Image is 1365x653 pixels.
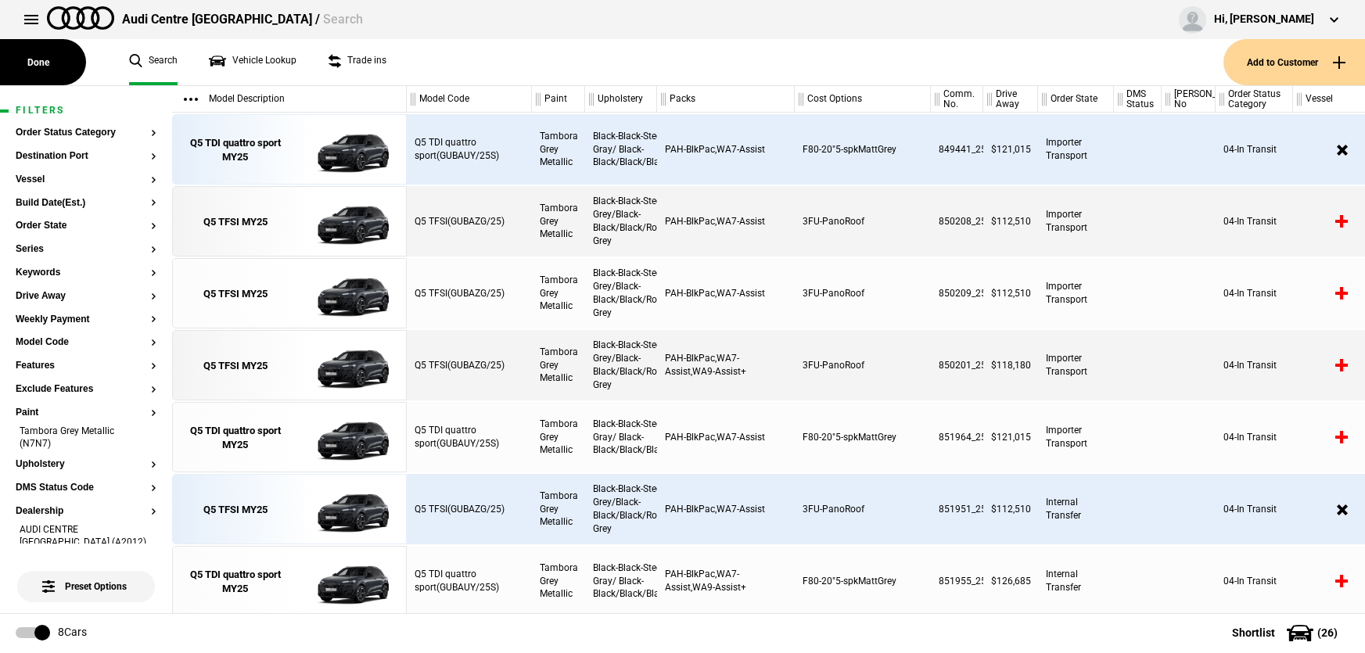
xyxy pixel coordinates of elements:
div: Tambora Grey Metallic [532,330,585,400]
div: $118,180 [983,330,1038,400]
div: Importer Transport [1038,330,1114,400]
button: Vessel [16,174,156,185]
div: Q5 TDI quattro sport MY25 [181,136,289,164]
button: Weekly Payment [16,314,156,325]
div: Tambora Grey Metallic [532,546,585,616]
div: Packs [657,86,794,113]
div: PAH-BlkPac,WA7-Assist [657,474,795,544]
div: [PERSON_NAME] No [1162,86,1215,113]
div: Q5 TFSI(GUBAZG/25) [407,258,532,328]
button: Add to Customer [1223,39,1365,85]
div: PAH-BlkPac,WA7-Assist [657,258,795,328]
div: 04-In Transit [1216,474,1293,544]
img: Audi_GUBAUY_25S_GX_N7N7_PAH_WA7_5MB_6FJ_WXC_PWL_F80_H65_Y4T_(Nadin:_5MB_6FJ_C56_F80_H65_PAH_PWL_W... [289,403,398,473]
div: PAH-BlkPac,WA7-Assist,WA9-Assist+ [657,330,795,400]
section: Drive Away [16,291,156,314]
div: 850201_25 [931,330,983,400]
div: Order Status Category [1216,86,1292,113]
li: AUDI CENTRE [GEOGRAPHIC_DATA] (A2012) [16,523,156,552]
div: 3FU-PanoRoof [795,258,931,328]
div: $112,510 [983,474,1038,544]
button: DMS Status Code [16,483,156,493]
div: Q5 TDI quattro sport MY25 [181,424,289,452]
a: Q5 TDI quattro sport MY25 [181,547,289,617]
span: ( 26 ) [1317,627,1338,638]
section: DMS Status Code [16,483,156,506]
div: Tambora Grey Metallic [532,474,585,544]
div: PAH-BlkPac,WA7-Assist [657,114,795,185]
div: Comm. No. [931,86,982,113]
div: Q5 TDI quattro sport(GUBAUY/25S) [407,402,532,472]
div: F80-20"5-spkMattGrey [795,114,931,185]
div: Order State [1038,86,1113,113]
div: Q5 TFSI(GUBAZG/25) [407,330,532,400]
div: Black-Black-Steel Gray/ Black-Black/Black/Black [585,114,657,185]
div: Cost Options [795,86,930,113]
a: Q5 TFSI MY25 [181,475,289,545]
div: Importer Transport [1038,114,1114,185]
img: Audi_GUBAZG_25_FW_N7N7_3FU_WA9_PAH_WA7_6FJ_PYH_F80_H65_Y4T_(Nadin:_3FU_6FJ_C56_F80_H65_PAH_PYH_WA... [289,331,398,401]
div: 04-In Transit [1216,114,1293,185]
div: Model Description [172,86,406,113]
div: Hi, [PERSON_NAME] [1214,12,1314,27]
span: Search [323,12,363,27]
div: 04-In Transit [1216,186,1293,257]
img: Audi_GUBAUY_25S_GX_N7N7_PAH_6FJ_Y4T_5MB_WXC_PWL_H65_WA7_F80_(Nadin:_5MB_6FJ_C56_F80_H65_PAH_PWL_W... [289,115,398,185]
div: $126,685 [983,546,1038,616]
img: Audi_GUBAZG_25_FW_N7N7_3FU_PAH_WA7_6FJ_F80_H65_Y4T_(Nadin:_3FU_6FJ_C56_F80_H65_PAH_WA7_Y4T)_ext.png [289,259,398,329]
section: Weekly Payment [16,314,156,338]
div: Tambora Grey Metallic [532,114,585,185]
section: Order State [16,221,156,244]
div: Tambora Grey Metallic [532,258,585,328]
button: Dealership [16,506,156,517]
h1: Filters [16,106,156,116]
section: Destination Port [16,151,156,174]
section: Vessel [16,174,156,198]
a: Vehicle Lookup [209,39,296,85]
div: 04-In Transit [1216,330,1293,400]
div: Importer Transport [1038,402,1114,472]
div: 851955_25 [931,546,983,616]
div: 851964_25 [931,402,983,472]
section: PaintTambora Grey Metallic (N7N7) [16,407,156,459]
section: Series [16,244,156,267]
div: Audi Centre [GEOGRAPHIC_DATA] / [122,11,363,28]
button: Upholstery [16,459,156,470]
a: Q5 TDI quattro sport MY25 [181,403,289,473]
div: Paint [532,86,584,113]
div: Tambora Grey Metallic [532,402,585,472]
img: Audi_GUBAZG_25_FW_N7N7_3FU_PAH_WA7_6FJ_F80_H65_Y4T_(Nadin:_3FU_6FJ_C56_F80_H65_PAH_S9S_WA7_Y4T)_e... [289,187,398,257]
img: Audi_GUBAUY_25S_GX_N7N7_WA9_PAH_WA7_5MB_6FJ_WXC_PWL_PYH_F80_H65_Y4T_(Nadin:_5MB_6FJ_C56_F80_H65_P... [289,547,398,617]
div: Black-Black-Steel Grey/Black-Black/Black/Rock Grey [585,186,657,257]
div: $112,510 [983,258,1038,328]
div: 3FU-PanoRoof [795,474,931,544]
div: Q5 TFSI(GUBAZG/25) [407,186,532,257]
button: Build Date(Est.) [16,198,156,209]
a: Q5 TFSI MY25 [181,331,289,401]
div: Internal Transfer [1038,546,1114,616]
div: 850208_25 [931,186,983,257]
button: Drive Away [16,291,156,302]
button: Order Status Category [16,127,156,138]
div: $121,015 [983,114,1038,185]
button: Model Code [16,337,156,348]
button: Features [16,361,156,371]
div: F80-20"5-spkMattGrey [795,546,931,616]
div: Black-Black-Steel Grey/Black-Black/Black/Rock Grey [585,330,657,400]
section: DealershipAUDI CENTRE [GEOGRAPHIC_DATA] (A2012) [16,506,156,558]
div: 04-In Transit [1216,402,1293,472]
div: Tambora Grey Metallic [532,186,585,257]
div: 3FU-PanoRoof [795,330,931,400]
div: Black-Black-Steel Gray/ Black-Black/Black/Black [585,402,657,472]
div: 3FU-PanoRoof [795,186,931,257]
div: 851951_25 [931,474,983,544]
div: 04-In Transit [1216,546,1293,616]
li: Tambora Grey Metallic (N7N7) [16,425,156,454]
button: Series [16,244,156,255]
div: Importer Transport [1038,186,1114,257]
button: Paint [16,407,156,418]
button: Order State [16,221,156,231]
section: Features [16,361,156,384]
div: Q5 TFSI MY25 [203,287,268,301]
section: Keywords [16,267,156,291]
